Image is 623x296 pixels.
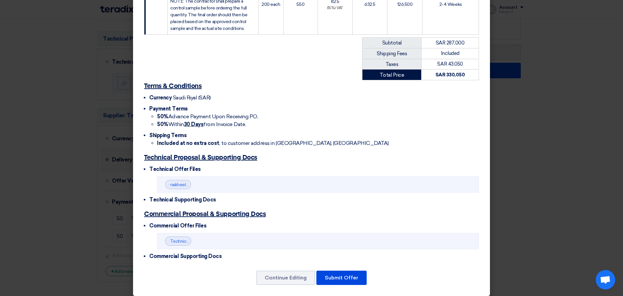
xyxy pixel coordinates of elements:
[144,211,266,217] font: Commercial Proposal & Supporting Docs
[157,113,168,120] font: 50%
[184,121,204,127] font: 30 Days
[144,83,202,89] font: Terms & Conditions
[149,132,187,138] font: Shipping Terms
[219,140,389,146] font: , to customer address in [GEOGRAPHIC_DATA], [GEOGRAPHIC_DATA]
[435,72,465,78] font: SAR 330,050
[149,253,222,259] font: Commercial Supporting Docs
[439,2,462,7] font: 2-4 Weeks
[265,275,307,281] font: Continue Editing
[149,166,201,172] font: Technical Offer Files
[441,50,459,56] font: Included
[170,238,340,244] a: Technical_Proposal_for_Sandwich__Services_Irsa_Al_watan_1757965226069.pdf
[316,271,367,285] button: Submit Offer
[380,72,404,78] font: Total Price
[144,154,257,161] font: Technical Proposal & Supporting Docs
[203,121,246,127] font: from Invoice Date.
[168,113,258,120] font: Advance Payment Upon Receiving PO,
[297,2,304,7] font: 550
[325,275,358,281] font: Submit Offer
[327,6,343,10] font: (15%) VAT
[596,270,615,290] div: Open chat
[168,121,184,127] font: Within
[157,121,168,127] font: 50%
[256,271,315,285] button: Continue Editing
[149,106,188,112] font: Payment Terms
[170,182,274,187] a: nakheel_mall_dammamsika__1757965308752.pdf
[382,40,402,46] font: Subtotal
[149,95,172,101] font: Currency
[377,51,407,57] font: Shipping Fees
[364,2,375,7] font: 632.5
[436,40,465,46] font: SAR 287,000
[262,2,280,7] font: 200 each
[157,140,219,146] font: Included at no extra cost
[397,2,413,7] font: 126,500
[385,61,398,67] font: Taxes
[437,61,463,67] font: SAR 43,050
[173,95,211,101] font: Saudi Riyal (SAR)
[149,197,216,203] font: Technical Supporting Docs
[149,223,206,229] font: Commercial Offer Files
